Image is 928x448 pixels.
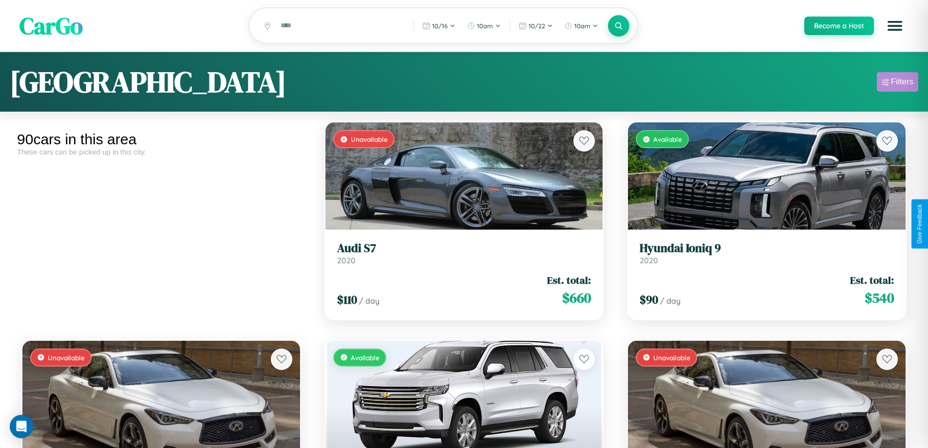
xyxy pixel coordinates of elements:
[547,273,591,287] span: Est. total:
[351,353,379,362] span: Available
[17,148,305,156] div: These cars can be picked up in this city.
[337,241,591,265] a: Audi S72020
[477,22,493,30] span: 10am
[562,288,591,308] span: $ 660
[10,415,33,438] div: Open Intercom Messenger
[877,72,918,92] button: Filters
[891,77,913,87] div: Filters
[653,135,682,143] span: Available
[48,353,85,362] span: Unavailable
[19,10,83,42] span: CarGo
[10,62,286,102] h1: [GEOGRAPHIC_DATA]
[640,241,894,265] a: Hyundai Ioniq 92020
[462,18,506,34] button: 10am
[640,241,894,255] h3: Hyundai Ioniq 9
[640,255,658,265] span: 2020
[574,22,590,30] span: 10am
[514,18,558,34] button: 10/22
[337,255,356,265] span: 2020
[660,296,681,306] span: / day
[653,353,690,362] span: Unavailable
[17,131,305,148] div: 90 cars in this area
[337,241,591,255] h3: Audi S7
[417,18,460,34] button: 10/16
[351,135,388,143] span: Unavailable
[359,296,379,306] span: / day
[529,22,545,30] span: 10 / 22
[881,12,909,39] button: Open menu
[337,292,357,308] span: $ 110
[804,17,874,35] button: Become a Host
[560,18,603,34] button: 10am
[865,288,894,308] span: $ 540
[432,22,448,30] span: 10 / 16
[640,292,658,308] span: $ 90
[850,273,894,287] span: Est. total:
[916,204,923,244] div: Give Feedback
